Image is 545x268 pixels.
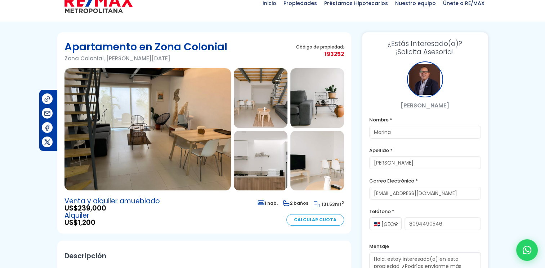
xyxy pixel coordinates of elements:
img: Compartir [44,138,51,146]
span: Código de propiedad: [296,44,344,50]
span: 239,000 [78,203,106,213]
span: ¿Estás Interesado(a)? [369,40,481,48]
span: Alquiler [64,212,160,219]
input: 123-456-7890 [405,217,481,230]
span: Venta y alquiler amueblado [64,198,160,205]
p: Zona Colonial, [PERSON_NAME][DATE] [64,54,227,63]
sup: 2 [341,200,344,205]
span: 1,200 [78,218,95,227]
span: 193252 [296,50,344,59]
p: [PERSON_NAME] [369,101,481,110]
label: Teléfono * [369,207,481,216]
div: Hugo Pagan [407,61,443,97]
h3: ¡Solicita Asesoría! [369,40,481,56]
h1: Apartamento en Zona Colonial [64,40,227,54]
img: Apartamento en Zona Colonial [234,68,287,128]
img: Compartir [44,95,51,103]
span: mt [314,201,344,207]
span: 1 hab. [258,200,278,206]
span: 2 baños [283,200,308,206]
img: Compartir [44,124,51,131]
img: Apartamento en Zona Colonial [290,131,344,190]
label: Mensaje [369,242,481,251]
label: Correo Electrónico * [369,176,481,185]
span: US$ [64,205,160,212]
img: Compartir [44,110,51,117]
img: Apartamento en Zona Colonial [234,131,287,190]
label: Apellido * [369,146,481,155]
h2: Descripción [64,248,344,264]
label: Nombre * [369,115,481,124]
span: 131.53 [322,201,335,207]
a: Calcular Cuota [286,214,344,226]
span: US$ [64,219,160,226]
img: Apartamento en Zona Colonial [290,68,344,128]
img: Apartamento en Zona Colonial [64,68,231,190]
